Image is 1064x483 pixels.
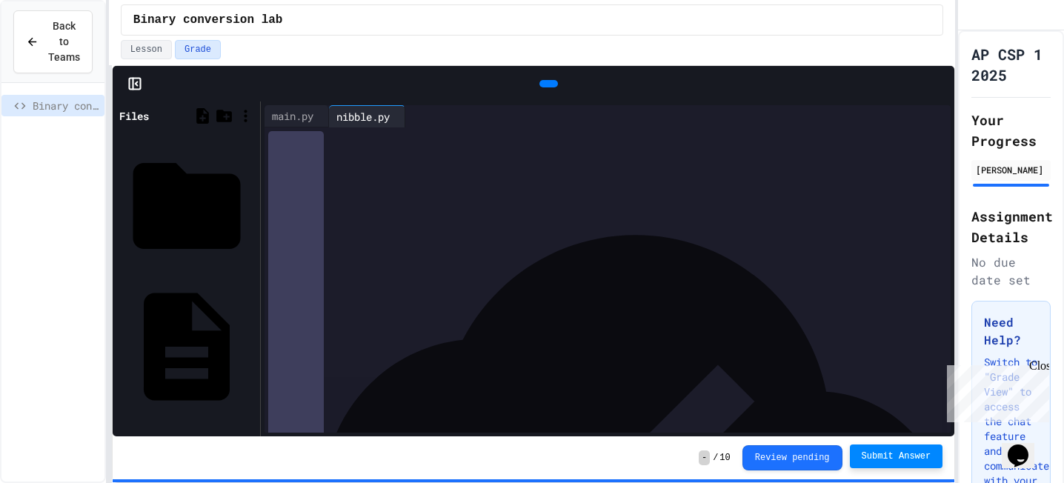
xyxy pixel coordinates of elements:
div: nibble.py [329,109,397,124]
button: Submit Answer [850,444,943,468]
h2: Assignment Details [971,206,1051,247]
div: nibble.py [329,105,405,127]
div: Chat with us now!Close [6,6,102,94]
iframe: chat widget [1002,424,1049,468]
span: Binary conversion lab [33,98,99,113]
div: main.py [265,105,329,127]
span: Binary conversion lab [133,11,283,29]
span: 10 [719,452,730,464]
div: Files [119,108,149,124]
h3: Need Help? [984,313,1038,349]
span: / [713,452,718,464]
button: Grade [175,40,221,59]
span: - [699,450,710,465]
button: Lesson [121,40,172,59]
div: main.py [265,108,321,124]
h1: AP CSP 1 2025 [971,44,1051,85]
span: Back to Teams [48,19,80,65]
span: Submit Answer [862,450,931,462]
iframe: chat widget [941,359,1049,422]
h2: Your Progress [971,110,1051,151]
div: No due date set [971,253,1051,289]
button: Back to Teams [13,10,93,73]
div: [PERSON_NAME] [976,163,1046,176]
button: Review pending [742,445,842,470]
